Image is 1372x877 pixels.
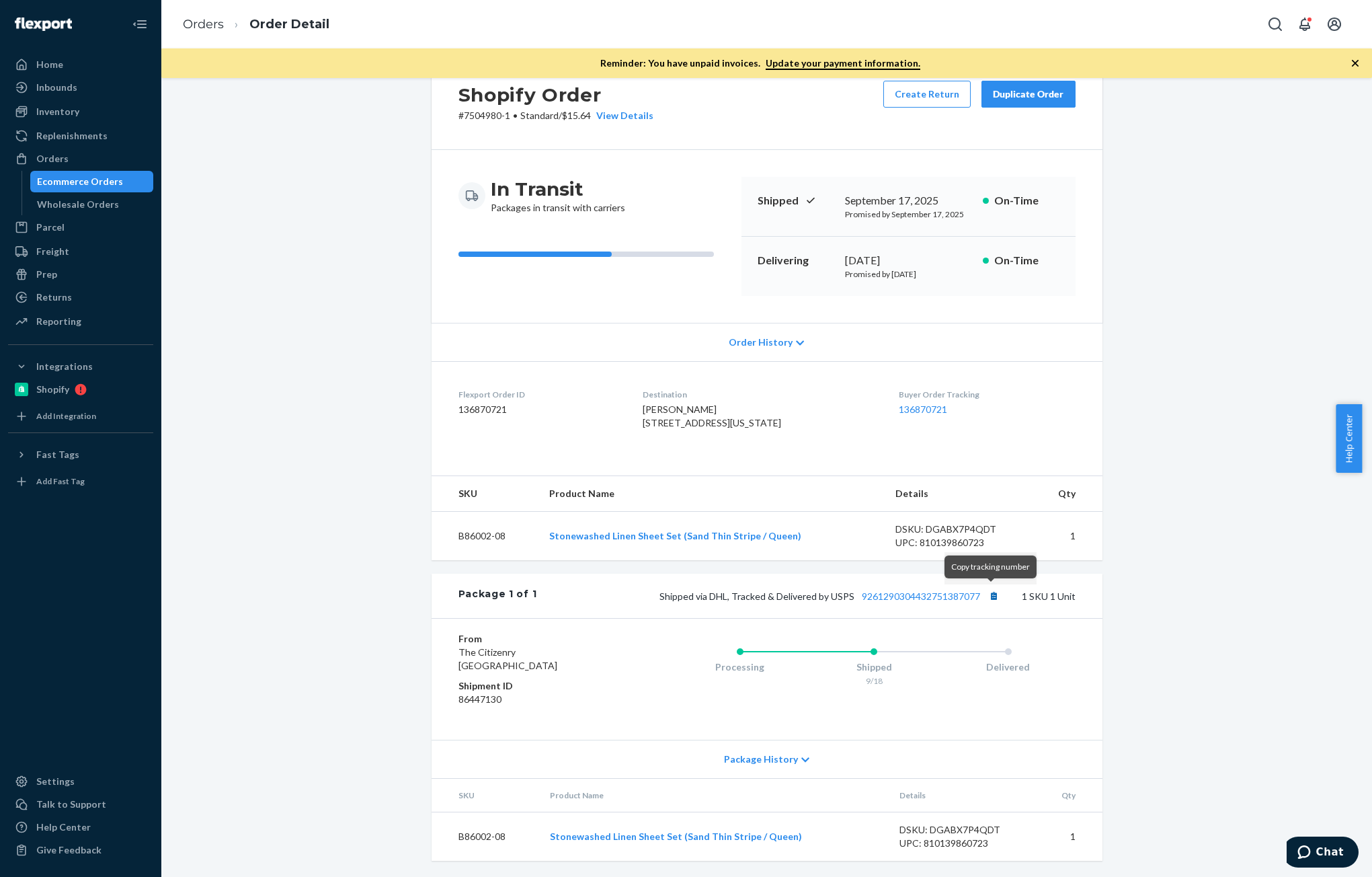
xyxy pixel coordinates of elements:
[458,632,619,646] dt: From
[1321,11,1348,38] button: Open account menu
[36,221,65,234] div: Parcel
[845,253,972,268] div: [DATE]
[8,471,153,492] a: Add Fast Tag
[458,389,621,400] dt: Flexport Order ID
[520,110,559,121] span: Standard
[36,152,69,165] div: Orders
[8,311,153,332] a: Reporting
[249,17,329,32] a: Order Detail
[37,175,123,188] div: Ecommerce Orders
[30,194,154,215] a: Wholesale Orders
[432,812,540,862] td: B86002-08
[845,268,972,280] p: Promised by [DATE]
[1036,779,1102,812] th: Qty
[994,193,1059,208] p: On-Time
[8,264,153,285] a: Prep
[8,839,153,861] button: Give Feedback
[8,125,153,147] a: Replenishments
[994,253,1059,268] p: On-Time
[458,679,619,693] dt: Shipment ID
[432,779,540,812] th: SKU
[729,336,793,349] span: Order History
[758,253,834,268] p: Delivering
[899,404,947,415] a: 136870721
[8,148,153,169] a: Orders
[8,217,153,238] a: Parcel
[432,512,538,561] td: B86002-08
[951,562,1030,572] span: Copy tracking number
[591,109,653,122] button: View Details
[36,105,79,118] div: Inventory
[673,660,807,674] div: Processing
[36,360,93,373] div: Integrations
[643,389,877,400] dt: Destination
[885,476,1033,512] th: Details
[126,11,153,38] button: Close Navigation
[36,315,81,328] div: Reporting
[37,198,119,211] div: Wholesale Orders
[8,356,153,377] button: Integrations
[993,87,1064,101] div: Duplicate Order
[36,383,69,396] div: Shopify
[36,843,102,857] div: Give Feedback
[724,753,798,766] span: Package History
[549,530,801,541] a: Stonewashed Linen Sheet Set (Sand Thin Stripe / Queen)
[845,208,972,220] p: Promised by September 17, 2025
[458,587,537,605] div: Package 1 of 1
[758,193,834,208] p: Shipped
[183,17,224,32] a: Orders
[458,81,653,109] h2: Shopify Order
[36,410,96,422] div: Add Integration
[8,816,153,838] a: Help Center
[1287,837,1359,870] iframe: Opens a widget where you can chat to one of our agents
[8,101,153,122] a: Inventory
[8,241,153,262] a: Freight
[30,171,154,192] a: Ecommerce Orders
[8,406,153,427] a: Add Integration
[899,837,1026,850] div: UPC: 810139860723
[895,536,1022,549] div: UPC: 810139860723
[36,821,91,834] div: Help Center
[889,779,1037,812] th: Details
[1336,404,1362,473] button: Help Center
[513,110,518,121] span: •
[36,58,63,71] div: Home
[458,646,557,671] span: The Citizenry [GEOGRAPHIC_DATA]
[36,81,77,94] div: Inbounds
[8,771,153,792] a: Settings
[36,448,79,461] div: Fast Tags
[36,268,57,281] div: Prep
[8,287,153,308] a: Returns
[36,129,108,143] div: Replenishments
[550,831,802,842] a: Stonewashed Linen Sheet Set (Sand Thin Stripe / Queen)
[172,5,340,44] ol: breadcrumbs
[807,675,941,687] div: 9/18
[8,444,153,465] button: Fast Tags
[600,56,920,70] p: Reminder: You have unpaid invoices.
[899,389,1076,400] dt: Buyer Order Tracking
[491,177,625,201] h3: In Transit
[36,245,69,258] div: Freight
[1033,476,1102,512] th: Qty
[862,590,980,602] a: 9261290304432751387077
[15,17,72,31] img: Flexport logo
[845,193,972,208] div: September 17, 2025
[8,77,153,98] a: Inbounds
[536,587,1075,605] div: 1 SKU 1 Unit
[883,81,971,108] button: Create Return
[8,794,153,815] button: Talk to Support
[899,823,1026,837] div: DSKU: DGABX7P4QDT
[8,54,153,75] a: Home
[1036,812,1102,862] td: 1
[36,291,72,304] div: Returns
[981,81,1076,108] button: Duplicate Order
[985,587,1003,605] button: Copy tracking number
[8,379,153,400] a: Shopify
[1033,512,1102,561] td: 1
[643,404,781,428] span: [PERSON_NAME] [STREET_ADDRESS][US_STATE]
[36,798,106,811] div: Talk to Support
[458,109,653,122] p: # 7504980-1 / $15.64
